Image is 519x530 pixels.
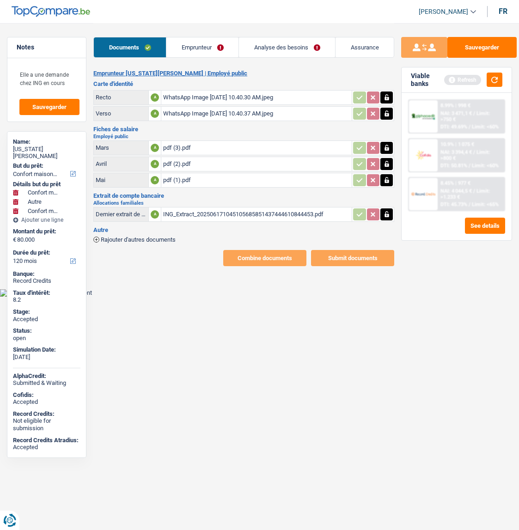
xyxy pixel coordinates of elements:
div: 8.99% | 998 € [440,103,470,109]
span: Limit: >1.233 € [440,188,490,200]
div: 8.2 [13,296,80,304]
h3: Autre [93,227,394,233]
div: WhatsApp Image [DATE] 10.40.30 AM.jpeg [163,91,350,104]
span: / [473,149,475,155]
div: Avril [96,160,147,167]
a: Assurance [336,37,394,57]
div: 8.45% | 977 € [440,180,470,186]
span: / [469,201,470,207]
div: Verso [96,110,147,117]
span: € [13,236,16,244]
a: [PERSON_NAME] [411,4,476,19]
span: Limit: <60% [472,124,499,130]
div: Accepted [13,398,80,406]
label: Durée du prêt: [13,249,79,256]
label: But du prêt: [13,162,79,170]
div: Dernier extrait de compte pour vos allocations familiales [96,211,147,218]
h3: Fiches de salaire [93,126,394,132]
span: Limit: >800 € [440,149,490,161]
div: Accepted [13,444,80,451]
div: Status: [13,327,80,335]
div: Simulation Date: [13,346,80,353]
div: A [151,144,159,152]
button: Submit documents [311,250,394,266]
span: Limit: >750 € [440,110,490,122]
img: AlphaCredit [411,113,435,120]
div: [US_STATE][PERSON_NAME] [13,146,80,160]
button: Sauvegarder [447,37,517,58]
div: Mars [96,144,147,151]
div: Record Credits [13,277,80,285]
div: Refresh [444,75,481,85]
div: Stage: [13,308,80,316]
span: / [473,110,475,116]
div: Accepted [13,316,80,323]
div: 10.9% | 1 075 € [440,141,474,147]
span: Limit: <65% [472,201,499,207]
div: Taux d'intérêt: [13,289,80,297]
div: pdf (1).pdf [163,173,350,187]
h2: Employé public [93,134,394,139]
div: Cofidis: [13,391,80,399]
div: fr [499,7,507,16]
div: A [151,176,159,184]
div: Name: [13,138,80,146]
div: A [151,110,159,118]
img: Cofidis [411,149,435,161]
label: Montant du prêt: [13,228,79,235]
button: Sauvegarder [19,99,79,115]
button: See details [465,218,505,234]
div: Banque: [13,270,80,278]
h2: Emprunteur [US_STATE][PERSON_NAME] | Employé public [93,70,394,77]
span: Sauvegarder [32,104,67,110]
div: WhatsApp Image [DATE] 10.40.37 AM.jpeg [163,107,350,121]
div: Not eligible for submission [13,417,80,432]
span: DTI: 45.73% [440,201,467,207]
div: Ajouter une ligne [13,217,80,223]
div: pdf (2).pdf [163,157,350,171]
span: / [469,124,470,130]
h5: Notes [17,43,77,51]
span: / [469,163,470,169]
div: ING_Extract_202506171045105685851437444610844453.pdf [163,207,350,221]
div: pdf (3).pdf [163,141,350,155]
span: / [473,188,475,194]
h3: Carte d'identité [93,81,394,87]
span: NAI: 4 044,5 € [440,188,472,194]
div: Record Credits: [13,410,80,418]
a: Analyse des besoins [239,37,335,57]
img: Record Credits [411,188,435,200]
div: Mai [96,177,147,183]
span: [PERSON_NAME] [419,8,468,16]
span: DTI: 50.81% [440,163,467,169]
span: NAI: 3 394,4 € [440,149,472,155]
a: Documents [94,37,166,57]
img: TopCompare Logo [12,6,90,17]
span: Rajouter d'autres documents [101,237,176,243]
div: AlphaCredit: [13,372,80,380]
div: Recto [96,94,147,101]
span: DTI: 49.69% [440,124,467,130]
a: Emprunteur [166,37,238,57]
div: Record Credits Atradius: [13,437,80,444]
h2: Allocations familiales [93,201,394,206]
div: Viable banks [411,72,444,88]
div: A [151,93,159,102]
div: Détails but du prêt [13,181,80,188]
h3: Extrait de compte bancaire [93,193,394,199]
div: A [151,160,159,168]
button: Rajouter d'autres documents [93,237,176,243]
div: A [151,210,159,219]
span: Limit: <60% [472,163,499,169]
span: NAI: 3 471,1 € [440,110,472,116]
div: Submitted & Waiting [13,379,80,387]
div: [DATE] [13,353,80,361]
button: Combine documents [223,250,306,266]
div: open [13,335,80,342]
